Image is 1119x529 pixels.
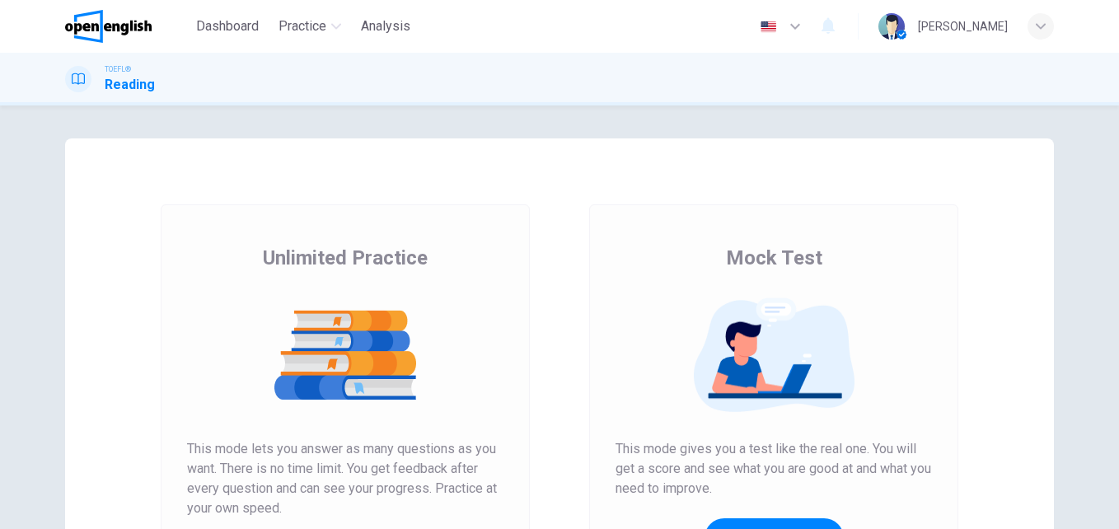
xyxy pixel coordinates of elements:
span: Practice [279,16,326,36]
img: Profile picture [878,13,905,40]
span: This mode gives you a test like the real one. You will get a score and see what you are good at a... [616,439,932,499]
span: Mock Test [726,245,822,271]
img: OpenEnglish logo [65,10,152,43]
span: Dashboard [196,16,259,36]
span: TOEFL® [105,63,131,75]
span: Unlimited Practice [263,245,428,271]
button: Practice [272,12,348,41]
h1: Reading [105,75,155,95]
div: [PERSON_NAME] [918,16,1008,36]
span: This mode lets you answer as many questions as you want. There is no time limit. You get feedback... [187,439,503,518]
button: Analysis [354,12,417,41]
img: en [758,21,779,33]
button: Dashboard [190,12,265,41]
a: OpenEnglish logo [65,10,190,43]
span: Analysis [361,16,410,36]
